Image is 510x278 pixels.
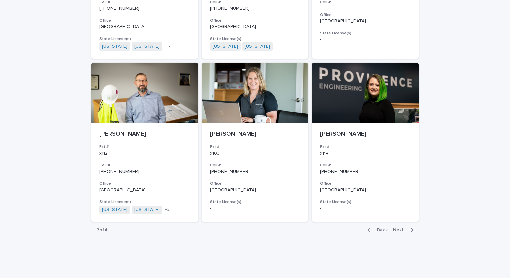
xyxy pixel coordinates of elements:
[373,228,388,232] span: Back
[210,6,250,11] a: [PHONE_NUMBER]
[102,44,127,49] a: [US_STATE]
[210,199,300,205] h3: State License(s)
[210,18,300,23] h3: Office
[210,36,300,42] h3: State License(s)
[99,144,190,150] h3: Ext #
[99,187,190,193] p: [GEOGRAPHIC_DATA]
[320,18,411,24] p: [GEOGRAPHIC_DATA]
[99,24,190,30] p: [GEOGRAPHIC_DATA]
[320,151,329,156] a: x114
[210,131,300,138] p: [PERSON_NAME]
[393,228,408,232] span: Next
[210,144,300,150] h3: Ext #
[320,169,360,174] a: [PHONE_NUMBER]
[320,206,411,211] p: -
[320,144,411,150] h3: Ext #
[210,24,300,30] p: [GEOGRAPHIC_DATA]
[210,181,300,186] h3: Office
[245,44,270,49] a: [US_STATE]
[99,169,139,174] a: [PHONE_NUMBER]
[390,227,419,233] button: Next
[210,206,300,211] p: -
[210,187,300,193] p: [GEOGRAPHIC_DATA]
[210,169,250,174] a: [PHONE_NUMBER]
[210,151,220,156] a: x103
[134,44,160,49] a: [US_STATE]
[91,222,113,238] p: 3 of 4
[210,163,300,168] h3: Cell #
[102,207,127,213] a: [US_STATE]
[320,187,411,193] p: [GEOGRAPHIC_DATA]
[165,208,170,212] span: + 2
[99,18,190,23] h3: Office
[320,31,411,36] h3: State License(s)
[320,37,411,42] p: -
[362,227,390,233] button: Back
[320,163,411,168] h3: Cell #
[320,131,411,138] p: [PERSON_NAME]
[91,63,198,222] a: [PERSON_NAME]Ext #x112Cell #[PHONE_NUMBER]Office[GEOGRAPHIC_DATA]State License(s)[US_STATE] [US_S...
[99,6,139,11] a: [PHONE_NUMBER]
[165,44,170,48] span: + 6
[99,151,108,156] a: x112
[202,63,308,222] a: [PERSON_NAME]Ext #x103Cell #[PHONE_NUMBER]Office[GEOGRAPHIC_DATA]State License(s)-
[320,12,411,18] h3: Office
[99,131,190,138] p: [PERSON_NAME]
[320,199,411,205] h3: State License(s)
[213,44,238,49] a: [US_STATE]
[312,63,419,222] a: [PERSON_NAME]Ext #x114Cell #[PHONE_NUMBER]Office[GEOGRAPHIC_DATA]State License(s)-
[134,207,160,213] a: [US_STATE]
[99,199,190,205] h3: State License(s)
[99,181,190,186] h3: Office
[320,181,411,186] h3: Office
[99,163,190,168] h3: Cell #
[99,36,190,42] h3: State License(s)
